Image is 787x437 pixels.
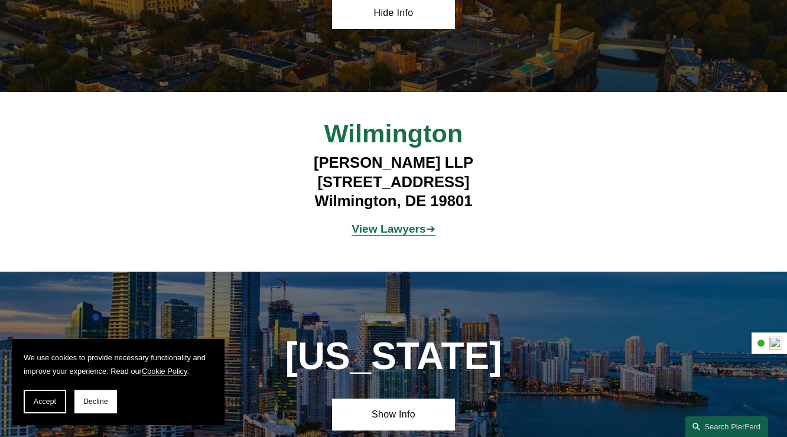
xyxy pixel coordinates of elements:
[142,367,187,376] a: Cookie Policy
[12,339,225,425] section: Cookie banner
[352,223,426,235] strong: View Lawyers
[270,335,516,378] h1: [US_STATE]
[352,223,435,235] a: View Lawyers➔
[239,153,548,210] h4: [PERSON_NAME] LLP [STREET_ADDRESS] Wilmington, DE 19801
[332,399,456,431] a: Show Info
[74,390,117,413] button: Decline
[324,119,463,148] span: Wilmington
[83,397,108,406] span: Decline
[24,351,213,378] p: We use cookies to provide necessary functionality and improve your experience. Read our .
[352,223,435,235] span: ➔
[34,397,56,406] span: Accept
[24,390,66,413] button: Accept
[685,416,768,437] a: Search this site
